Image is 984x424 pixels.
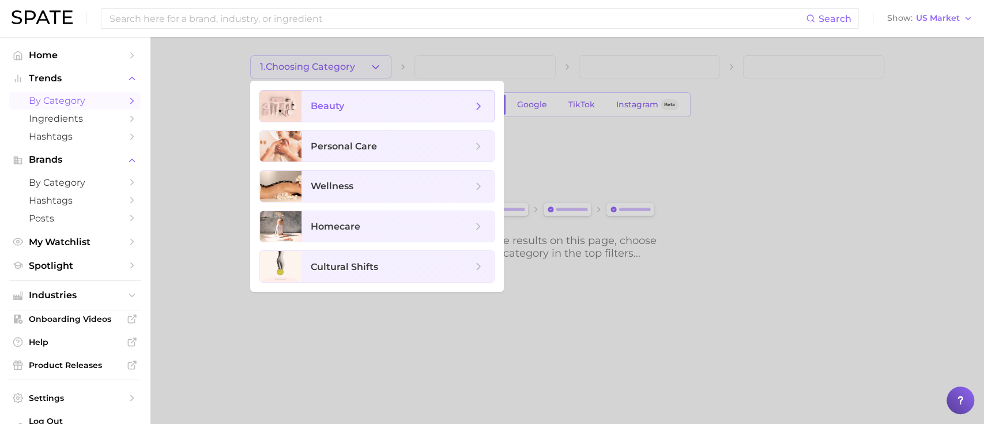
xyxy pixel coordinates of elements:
span: Show [887,15,913,21]
span: by Category [29,95,121,106]
span: personal care [311,141,377,152]
span: Posts [29,213,121,224]
a: Product Releases [9,357,141,374]
span: Help [29,337,121,347]
a: by Category [9,92,141,110]
span: Search [819,13,851,24]
a: Settings [9,389,141,407]
span: Home [29,50,121,61]
a: by Category [9,174,141,192]
button: Trends [9,70,141,87]
a: Home [9,46,141,64]
a: Onboarding Videos [9,310,141,328]
span: Onboarding Videos [29,314,121,324]
span: Spotlight [29,260,121,271]
span: homecare [311,221,360,232]
a: Hashtags [9,127,141,145]
ul: 1.Choosing Category [250,81,504,292]
span: Industries [29,290,121,301]
span: beauty [311,100,344,111]
input: Search here for a brand, industry, or ingredient [108,9,806,28]
button: Brands [9,151,141,168]
span: wellness [311,181,353,192]
button: ShowUS Market [884,11,975,26]
span: Ingredients [29,113,121,124]
span: cultural shifts [311,261,378,272]
a: Posts [9,209,141,227]
a: My Watchlist [9,233,141,251]
span: My Watchlist [29,237,121,247]
span: Hashtags [29,195,121,206]
span: Product Releases [29,360,121,370]
button: Industries [9,287,141,304]
a: Hashtags [9,192,141,209]
span: Trends [29,73,121,84]
span: Brands [29,155,121,165]
img: SPATE [12,10,73,24]
a: Help [9,333,141,351]
span: Settings [29,393,121,403]
span: US Market [916,15,960,21]
span: Hashtags [29,131,121,142]
a: Spotlight [9,257,141,275]
a: Ingredients [9,110,141,127]
span: by Category [29,177,121,188]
